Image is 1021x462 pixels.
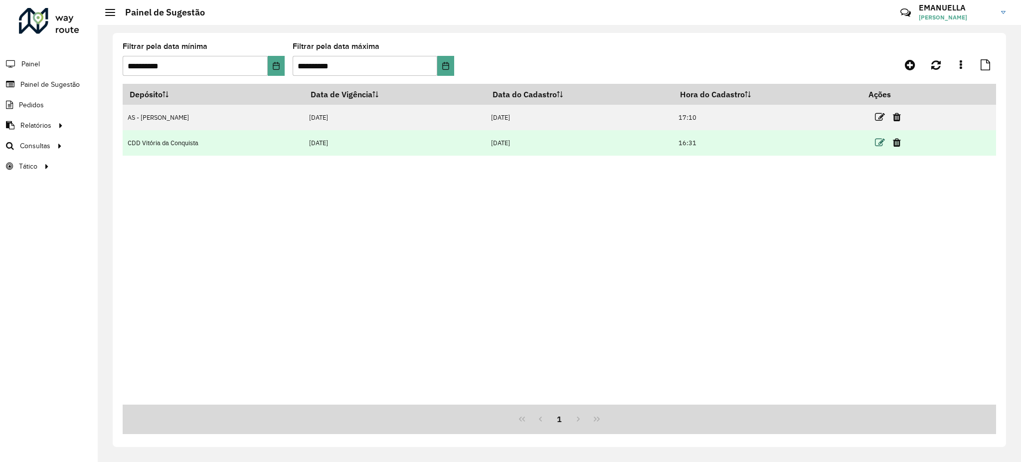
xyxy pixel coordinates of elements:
[437,56,454,76] button: Choose Date
[19,100,44,110] span: Pedidos
[893,136,901,149] a: Excluir
[486,130,673,156] td: [DATE]
[304,84,486,105] th: Data de Vigência
[673,84,861,105] th: Hora do Cadastro
[20,79,80,90] span: Painel de Sugestão
[673,105,861,130] td: 17:10
[893,110,901,124] a: Excluir
[486,105,673,130] td: [DATE]
[919,3,994,12] h3: EMANUELLA
[486,84,673,105] th: Data do Cadastro
[673,130,861,156] td: 16:31
[268,56,285,76] button: Choose Date
[123,40,207,52] label: Filtrar pela data mínima
[875,110,885,124] a: Editar
[875,136,885,149] a: Editar
[20,120,51,131] span: Relatórios
[19,161,37,172] span: Tático
[293,40,379,52] label: Filtrar pela data máxima
[895,2,916,23] a: Contato Rápido
[115,7,205,18] h2: Painel de Sugestão
[123,105,304,130] td: AS - [PERSON_NAME]
[862,84,922,105] th: Ações
[550,410,569,429] button: 1
[304,130,486,156] td: [DATE]
[20,141,50,151] span: Consultas
[919,13,994,22] span: [PERSON_NAME]
[21,59,40,69] span: Painel
[123,130,304,156] td: CDD Vitória da Conquista
[123,84,304,105] th: Depósito
[304,105,486,130] td: [DATE]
